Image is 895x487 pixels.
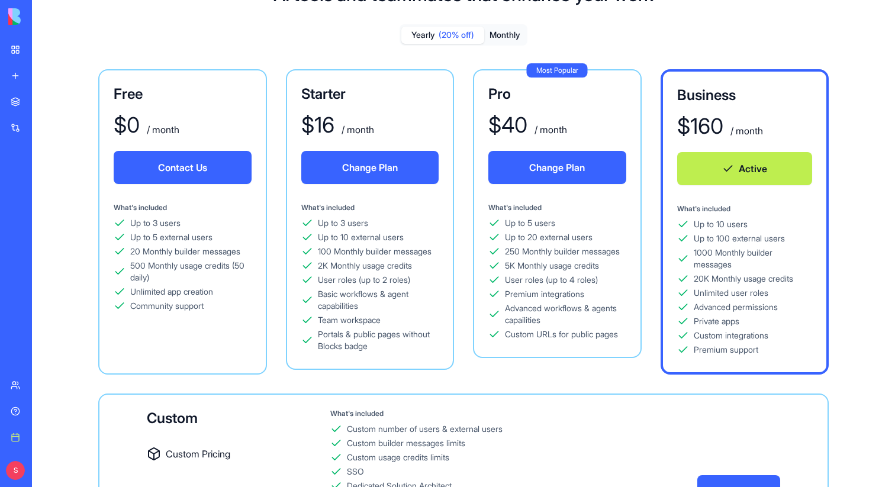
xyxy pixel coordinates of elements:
div: Advanced workflows & agents capailities [505,302,626,326]
div: What's included [301,203,439,212]
div: / month [728,124,763,138]
div: Portals & public pages without Blocks badge [318,328,439,352]
div: SSO [347,466,364,478]
div: Private apps [694,315,739,327]
span: S [6,461,25,480]
button: Contact Us [114,151,252,184]
div: Free [114,85,252,104]
div: Up to 100 external users [694,233,785,244]
div: $ 160 [677,114,723,138]
div: $ 16 [301,113,334,137]
div: Custom usage credits limits [347,451,449,463]
div: Custom [147,409,330,428]
div: $ 0 [114,113,140,137]
button: Change Plan [488,151,626,184]
div: 20K Monthly usage credits [694,273,793,285]
div: Up to 5 users [505,217,555,229]
div: Up to 10 users [694,218,748,230]
div: Unlimited user roles [694,287,768,299]
div: What's included [488,203,626,212]
div: Team workspace [318,314,381,326]
button: Active [677,152,813,185]
div: Most Popular [527,63,588,78]
div: Custom URLs for public pages [505,328,618,340]
button: Yearly [401,27,484,44]
img: logo [8,8,82,25]
div: What's included [330,409,697,418]
div: 5K Monthly usage credits [505,260,599,272]
div: Starter [301,85,439,104]
div: Up to 3 users [318,217,368,229]
div: 250 Monthly builder messages [505,246,620,257]
span: Custom Pricing [166,447,230,461]
div: / month [339,122,374,137]
div: Business [677,86,813,105]
div: 500 Monthly usage credits (50 daily) [130,260,252,283]
div: Up to 10 external users [318,231,404,243]
div: Advanced permissions [694,301,778,313]
div: Premium integrations [505,288,584,300]
div: / month [532,122,567,137]
div: What's included [677,204,813,214]
div: 2K Monthly usage credits [318,260,412,272]
div: Up to 20 external users [505,231,593,243]
div: Basic workflows & agent capabilities [318,288,439,312]
div: Up to 5 external users [130,231,213,243]
div: User roles (up to 4 roles) [505,274,598,286]
div: Community support [130,300,204,312]
div: 100 Monthly builder messages [318,246,432,257]
div: Up to 3 users [130,217,181,229]
div: Custom builder messages limits [347,437,465,449]
button: Change Plan [301,151,439,184]
div: $ 40 [488,113,527,137]
div: Pro [488,85,626,104]
div: Custom number of users & external users [347,423,503,435]
div: What's included [114,203,252,212]
div: Custom integrations [694,330,768,341]
div: Premium support [694,344,758,356]
div: User roles (up to 2 roles) [318,274,410,286]
span: (20% off) [439,29,474,41]
div: 20 Monthly builder messages [130,246,240,257]
div: / month [144,122,179,137]
div: Unlimited app creation [130,286,213,298]
div: 1000 Monthly builder messages [694,247,813,270]
button: Monthly [484,27,526,44]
